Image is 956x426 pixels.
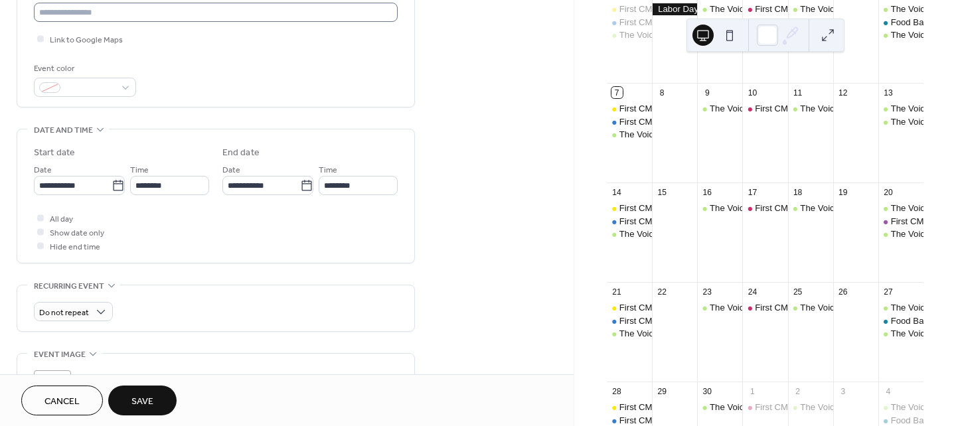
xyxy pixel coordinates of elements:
[607,3,652,15] div: First CME Church Sunday School
[34,279,104,293] span: Recurring event
[878,116,923,128] div: The Voice Of Salvation Ministry
[607,401,652,413] div: First CME Church Sunday School
[697,3,742,15] div: The Voice Of Salvation Ministry
[882,87,894,98] div: 13
[50,226,104,240] span: Show date only
[837,286,848,297] div: 26
[611,87,623,98] div: 7
[792,386,803,397] div: 2
[800,3,921,15] div: The Voice Of Salvation Ministry
[878,302,923,314] div: The Voice Of Salvation Ministry
[747,186,758,198] div: 17
[34,163,52,177] span: Date
[878,202,923,214] div: The Voice Of Salvation Ministry
[607,17,652,29] div: First CME Church Worship Service
[611,286,623,297] div: 21
[878,17,923,29] div: Food Bank Mobile Pantry
[619,401,818,413] div: First CME [DEMOGRAPHIC_DATA] [DATE] School
[788,401,833,413] div: The Voice Of Salvation Ministry
[882,386,894,397] div: 4
[882,186,894,198] div: 20
[710,202,831,214] div: The Voice Of Salvation Ministry
[788,3,833,15] div: The Voice Of Salvation Ministry
[607,315,652,327] div: First CME Church Worship Service
[878,29,923,41] div: The Voice Of Salvation Ministry
[710,401,831,413] div: The Voice Of Salvation Ministry
[619,302,818,314] div: First CME [DEMOGRAPHIC_DATA] [DATE] School
[878,228,923,240] div: The Voice Of Salvation Ministry
[108,386,177,415] button: Save
[702,286,713,297] div: 23
[742,3,787,15] div: First CME Wednesday Night Zoom Prayer and Bible Study
[619,216,825,228] div: First CME [DEMOGRAPHIC_DATA] Worship Service
[619,116,825,128] div: First CME [DEMOGRAPHIC_DATA] Worship Service
[878,315,923,327] div: Food Bank Mobile Pantry
[742,401,787,413] div: First CME Wednesday Night Zoom Prayer and Bible Study
[792,286,803,297] div: 25
[34,370,71,407] div: ;
[800,202,921,214] div: The Voice Of Salvation Ministry
[34,62,133,76] div: Event color
[742,202,787,214] div: First CME Wednesday Night Zoom Prayer and Bible Study
[742,302,787,314] div: First CME Wednesday Night Zoom Prayer and Bible Study
[34,348,86,362] span: Event image
[607,29,652,41] div: The Voice Of Salvation Ministry
[697,302,742,314] div: The Voice Of Salvation Ministry
[747,87,758,98] div: 10
[792,186,803,198] div: 18
[702,386,713,397] div: 30
[34,146,75,160] div: Start date
[619,315,825,327] div: First CME [DEMOGRAPHIC_DATA] Worship Service
[792,87,803,98] div: 11
[619,3,818,15] div: First CME [DEMOGRAPHIC_DATA] [DATE] School
[657,186,668,198] div: 15
[710,103,831,115] div: The Voice Of Salvation Ministry
[50,212,73,226] span: All day
[50,33,123,47] span: Link to Google Maps
[44,395,80,409] span: Cancel
[619,328,741,340] div: The Voice Of Salvation Ministry
[619,29,741,41] div: The Voice Of Salvation Ministry
[611,186,623,198] div: 14
[697,401,742,413] div: The Voice Of Salvation Ministry
[607,116,652,128] div: First CME Church Worship Service
[702,87,713,98] div: 9
[619,228,741,240] div: The Voice Of Salvation Ministry
[800,103,921,115] div: The Voice Of Salvation Ministry
[657,386,668,397] div: 29
[747,286,758,297] div: 24
[607,216,652,228] div: First CME Church Worship Service
[878,401,923,413] div: The Voice Of Salvation Ministry
[747,386,758,397] div: 1
[607,129,652,141] div: The Voice Of Salvation Ministry
[788,103,833,115] div: The Voice Of Salvation Ministry
[607,328,652,340] div: The Voice Of Salvation Ministry
[39,305,89,320] span: Do not repeat
[619,103,818,115] div: First CME [DEMOGRAPHIC_DATA] [DATE] School
[878,3,923,15] div: The Voice Of Salvation Ministry
[34,123,93,137] span: Date and time
[619,202,818,214] div: First CME [DEMOGRAPHIC_DATA] [DATE] School
[710,3,831,15] div: The Voice Of Salvation Ministry
[657,87,668,98] div: 8
[652,3,697,15] div: Labor Day
[607,103,652,115] div: First CME Church Sunday School
[882,286,894,297] div: 27
[50,240,100,254] span: Hide end time
[607,202,652,214] div: First CME Church Sunday School
[788,202,833,214] div: The Voice Of Salvation Ministry
[222,146,260,160] div: End date
[837,186,848,198] div: 19
[131,395,153,409] span: Save
[222,163,240,177] span: Date
[800,302,921,314] div: The Voice Of Salvation Ministry
[607,302,652,314] div: First CME Church Sunday School
[800,401,921,413] div: The Voice Of Salvation Ministry
[619,129,741,141] div: The Voice Of Salvation Ministry
[878,328,923,340] div: The Voice Of Salvation Ministry
[657,286,668,297] div: 22
[21,386,103,415] button: Cancel
[319,163,337,177] span: Time
[837,87,848,98] div: 12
